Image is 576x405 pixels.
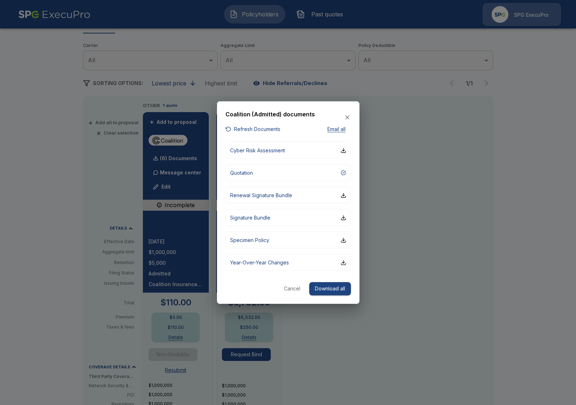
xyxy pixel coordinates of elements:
button: Year-Over-Year Changes [225,254,351,271]
button: Renewal Signature Bundle [225,187,351,204]
button: Signature Bundle [225,209,351,226]
button: Cyber Risk Assessment [225,142,351,159]
button: Download all [309,282,351,295]
button: Refresh Documents [225,125,280,133]
button: Specimen Policy [225,232,351,248]
p: Quotation [230,169,253,177]
h6: Coalition (Admitted) documents [225,110,315,119]
p: Cyber Risk Assessment [230,147,285,154]
button: Quotation [225,164,351,181]
p: Signature Bundle [230,214,270,221]
p: Year-Over-Year Changes [230,259,289,266]
button: Email all [322,125,351,133]
p: Renewal Signature Bundle [230,191,292,199]
button: Cancel [281,282,303,295]
p: Specimen Policy [230,236,269,244]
